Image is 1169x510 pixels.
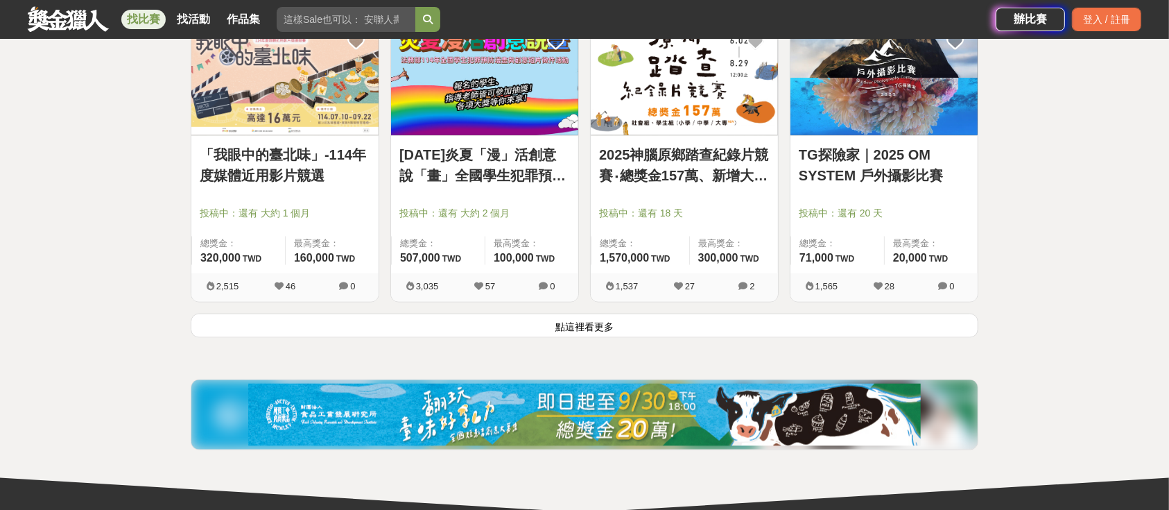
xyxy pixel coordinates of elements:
[698,252,738,264] span: 300,000
[221,10,266,29] a: 作品集
[416,281,439,291] span: 3,035
[591,19,778,135] img: Cover Image
[536,254,555,264] span: TWD
[200,237,277,250] span: 總獎金：
[400,237,476,250] span: 總獎金：
[494,252,534,264] span: 100,000
[200,252,241,264] span: 320,000
[799,252,833,264] span: 71,000
[286,281,295,291] span: 46
[799,206,969,221] span: 投稿中：還有 20 天
[121,10,166,29] a: 找比賽
[616,281,639,291] span: 1,537
[815,281,838,291] span: 1,565
[399,144,570,186] a: [DATE]炎夏「漫」活創意說「畫」全國學生犯罪預防漫畫與創意短片徵件
[442,254,461,264] span: TWD
[350,281,355,291] span: 0
[191,19,379,136] a: Cover Image
[591,19,778,136] a: Cover Image
[277,7,415,32] input: 這樣Sale也可以： 安聯人壽創意銷售法募集
[600,252,649,264] span: 1,570,000
[550,281,555,291] span: 0
[599,144,770,186] a: 2025神腦原鄉踏查紀錄片競賽‧總獎金157萬、新增大專學生組 首獎10萬元
[741,254,759,264] span: TWD
[216,281,239,291] span: 2,515
[191,314,978,338] button: 點這裡看更多
[996,8,1065,31] a: 辦比賽
[750,281,754,291] span: 2
[893,237,969,250] span: 最高獎金：
[685,281,695,291] span: 27
[171,10,216,29] a: 找活動
[835,254,854,264] span: TWD
[391,19,578,136] a: Cover Image
[400,252,440,264] span: 507,000
[200,144,370,186] a: 「我眼中的臺北味」-114年度媒體近用影片競選
[399,206,570,221] span: 投稿中：還有 大約 2 個月
[191,19,379,135] img: Cover Image
[336,254,355,264] span: TWD
[200,206,370,221] span: 投稿中：還有 大約 1 個月
[885,281,894,291] span: 28
[651,254,670,264] span: TWD
[294,237,370,250] span: 最高獎金：
[600,237,681,250] span: 總獎金：
[799,144,969,186] a: TG探險家｜2025 OM SYSTEM 戶外攝影比賽
[494,237,570,250] span: 最高獎金：
[243,254,261,264] span: TWD
[485,281,495,291] span: 57
[294,252,334,264] span: 160,000
[391,19,578,135] img: Cover Image
[599,206,770,221] span: 投稿中：還有 18 天
[929,254,948,264] span: TWD
[790,19,978,136] a: Cover Image
[698,237,770,250] span: 最高獎金：
[790,19,978,135] img: Cover Image
[893,252,927,264] span: 20,000
[799,237,876,250] span: 總獎金：
[248,384,921,446] img: 11b6bcb1-164f-4f8f-8046-8740238e410a.jpg
[949,281,954,291] span: 0
[1072,8,1141,31] div: 登入 / 註冊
